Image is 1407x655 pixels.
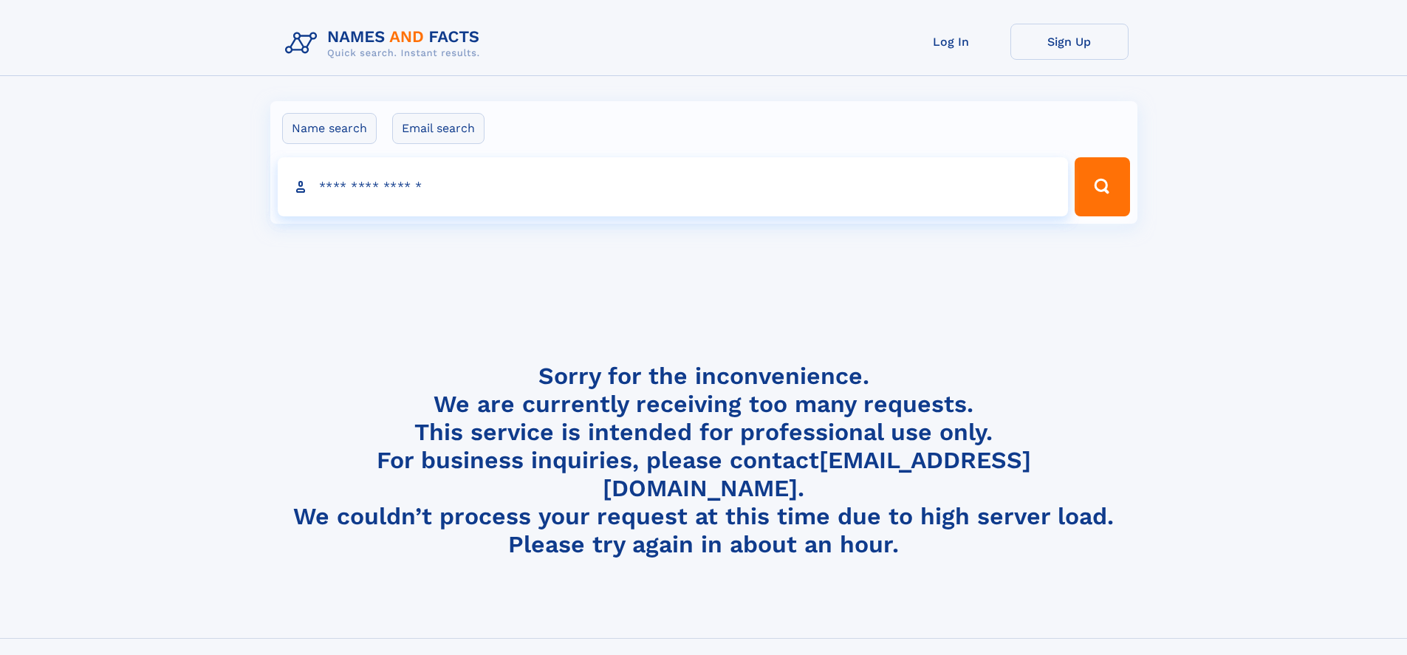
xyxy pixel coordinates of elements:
[603,446,1031,502] a: [EMAIL_ADDRESS][DOMAIN_NAME]
[278,157,1069,216] input: search input
[279,24,492,64] img: Logo Names and Facts
[279,362,1129,559] h4: Sorry for the inconvenience. We are currently receiving too many requests. This service is intend...
[1010,24,1129,60] a: Sign Up
[892,24,1010,60] a: Log In
[282,113,377,144] label: Name search
[392,113,485,144] label: Email search
[1075,157,1129,216] button: Search Button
